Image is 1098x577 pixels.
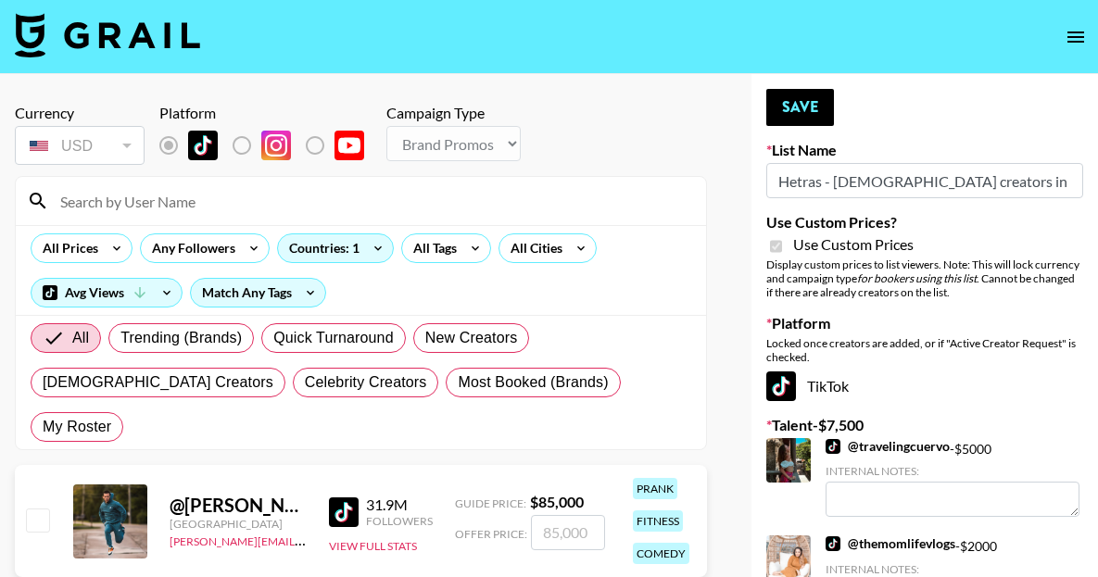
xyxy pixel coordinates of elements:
div: USD [19,130,141,162]
label: List Name [766,141,1083,159]
div: Display custom prices to list viewers. Note: This will lock currency and campaign type . Cannot b... [766,257,1083,299]
img: YouTube [334,131,364,160]
input: Search by User Name [49,186,695,216]
div: prank [633,478,677,499]
label: Use Custom Prices? [766,213,1083,232]
label: Platform [766,314,1083,332]
div: Currency is locked to USD [15,122,145,169]
a: @themomlifevlogs [826,535,955,552]
img: Grail Talent [15,13,200,57]
strong: $ 85,000 [530,493,584,510]
div: List locked to TikTok. [159,126,379,165]
div: Followers [366,514,433,528]
div: Campaign Type [386,104,521,122]
div: All Tags [402,234,461,262]
span: New Creators [425,327,518,349]
div: Match Any Tags [191,279,325,307]
a: [PERSON_NAME][EMAIL_ADDRESS][DOMAIN_NAME] [170,531,444,548]
div: Internal Notes: [826,464,1079,478]
div: [GEOGRAPHIC_DATA] [170,517,307,531]
button: open drawer [1057,19,1094,56]
span: My Roster [43,416,111,438]
img: TikTok [826,536,840,551]
div: Platform [159,104,379,122]
span: Trending (Brands) [120,327,242,349]
div: @ [PERSON_NAME].[PERSON_NAME] [170,494,307,517]
a: @travelingcuervo [826,438,950,455]
div: Currency [15,104,145,122]
label: Talent - $ 7,500 [766,416,1083,434]
img: TikTok [766,371,796,401]
div: Internal Notes: [826,562,1079,576]
div: All Cities [499,234,566,262]
input: 85,000 [531,515,605,550]
span: Quick Turnaround [273,327,394,349]
em: for bookers using this list [857,271,977,285]
div: Any Followers [141,234,239,262]
div: - $ 5000 [826,438,1079,517]
span: [DEMOGRAPHIC_DATA] Creators [43,371,273,394]
button: View Full Stats [329,539,417,553]
span: Guide Price: [455,496,526,510]
img: Instagram [261,131,291,160]
div: Avg Views [32,279,182,307]
div: comedy [633,543,689,564]
span: Most Booked (Brands) [458,371,608,394]
button: Save [766,89,834,126]
span: Celebrity Creators [305,371,427,394]
img: TikTok [826,439,840,454]
div: Locked once creators are added, or if "Active Creator Request" is checked. [766,336,1083,364]
div: TikTok [766,371,1083,401]
div: All Prices [32,234,102,262]
img: TikTok [329,497,359,527]
div: fitness [633,510,683,532]
div: 31.9M [366,495,433,514]
div: Countries: 1 [278,234,393,262]
span: Offer Price: [455,527,527,541]
span: All [72,327,89,349]
img: TikTok [188,131,218,160]
span: Use Custom Prices [793,235,914,254]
